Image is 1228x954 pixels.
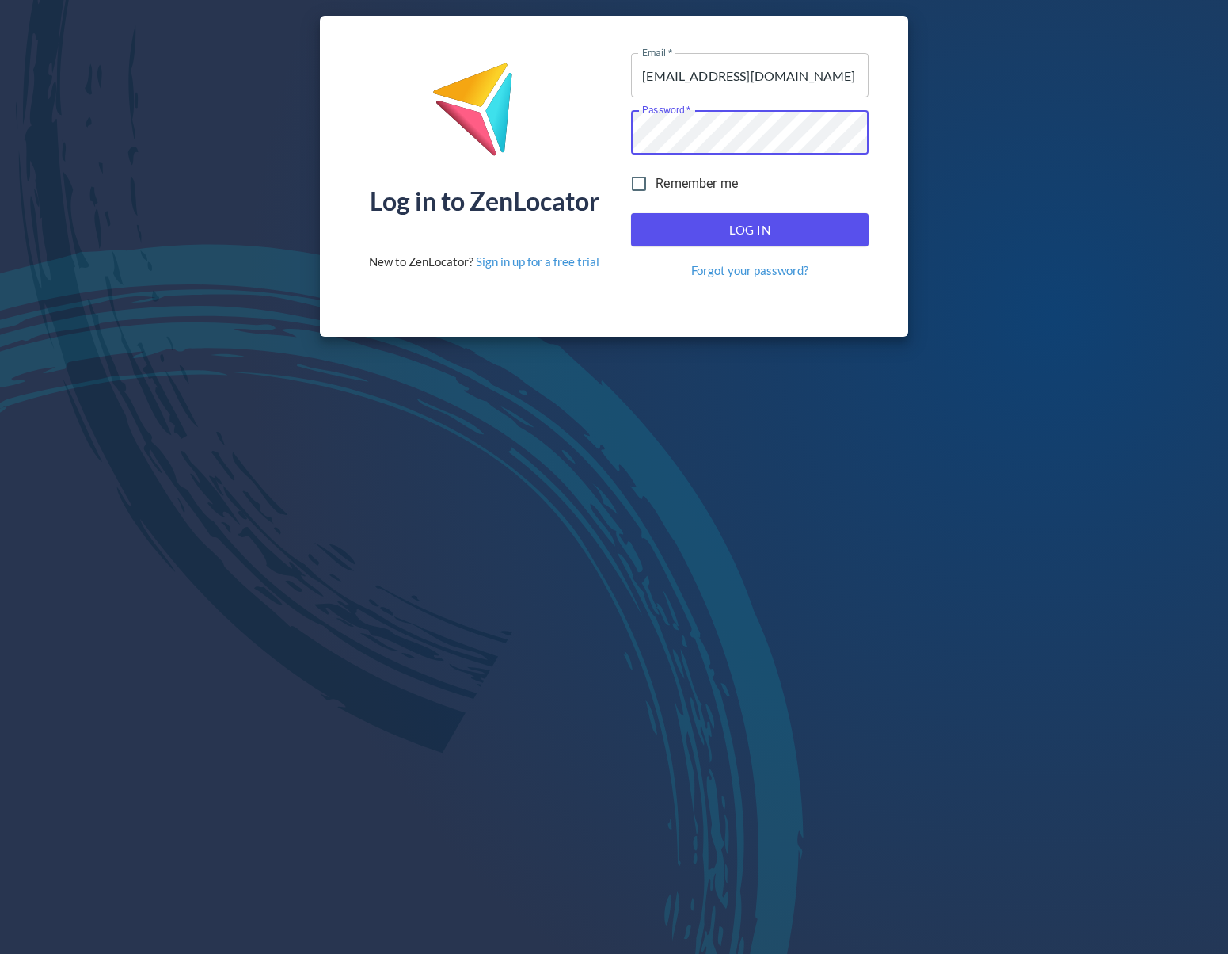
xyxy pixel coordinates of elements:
div: New to ZenLocator? [369,254,599,270]
span: Log In [648,219,851,240]
div: Log in to ZenLocator [370,189,599,214]
img: ZenLocator [432,62,538,169]
a: Sign in up for a free trial [476,254,599,269]
input: name@company.com [631,53,869,97]
a: Forgot your password? [691,262,808,279]
span: Remember me [656,174,738,193]
button: Log In [631,213,869,246]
